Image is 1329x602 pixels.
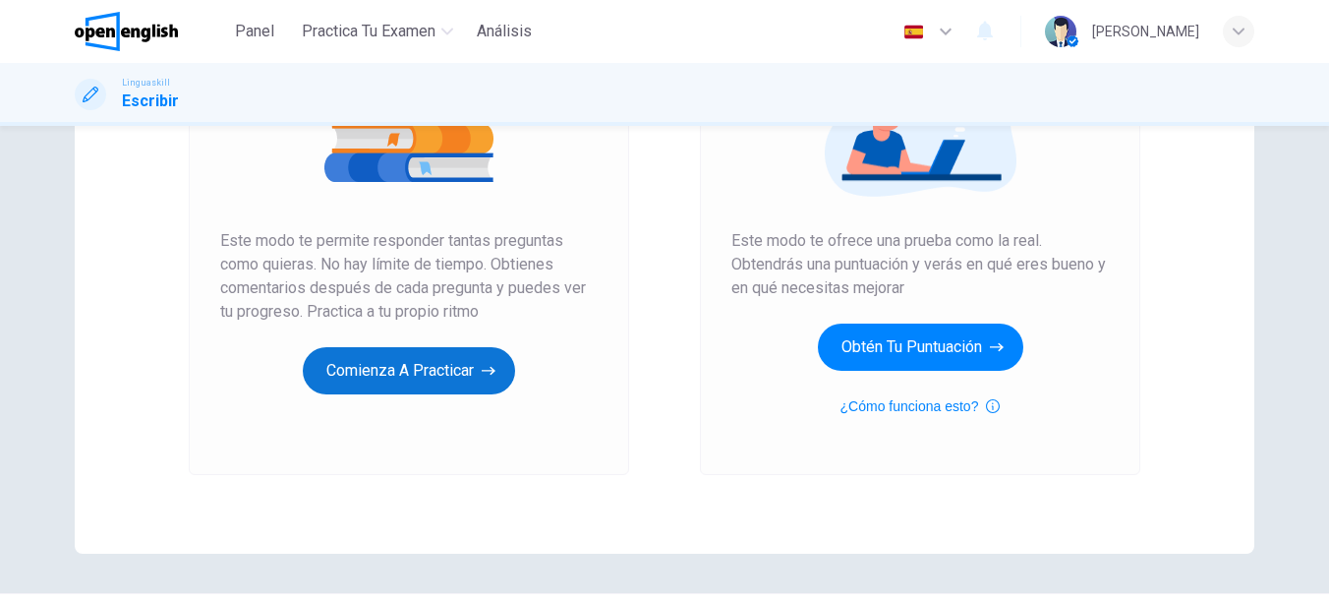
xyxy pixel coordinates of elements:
[1045,16,1076,47] img: Profile picture
[469,14,540,49] button: Análisis
[901,25,926,39] img: es
[302,20,435,43] span: Practica tu examen
[818,324,1023,371] button: Obtén tu puntuación
[223,14,286,49] button: Panel
[235,20,274,43] span: Panel
[477,20,532,43] span: Análisis
[1092,20,1199,43] div: [PERSON_NAME]
[840,394,1001,418] button: ¿Cómo funciona esto?
[122,76,170,90] span: Linguaskill
[731,229,1109,300] span: Este modo te ofrece una prueba como la real. Obtendrás una puntuación y verás en qué eres bueno y...
[303,347,515,394] button: Comienza a practicar
[122,90,179,113] h1: Escribir
[75,12,178,51] img: OpenEnglish logo
[220,229,598,324] span: Este modo te permite responder tantas preguntas como quieras. No hay límite de tiempo. Obtienes c...
[75,12,223,51] a: OpenEnglish logo
[294,14,461,49] button: Practica tu examen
